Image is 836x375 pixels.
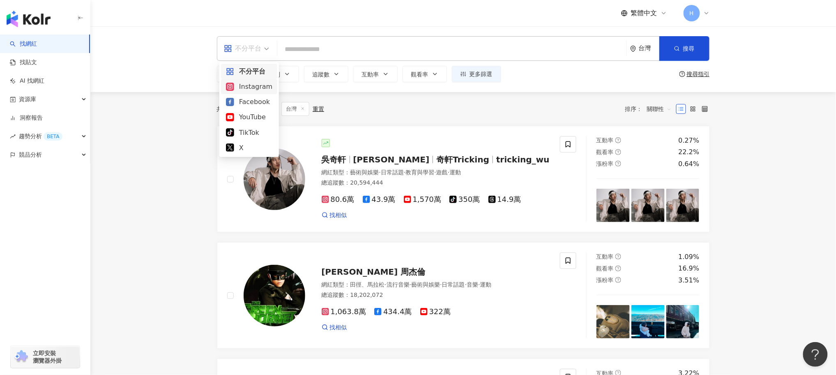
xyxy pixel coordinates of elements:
[217,106,256,112] div: 共 筆
[10,58,37,67] a: 找貼文
[217,126,710,232] a: KOL Avatar吳奇軒[PERSON_NAME]奇軒Trickingtricking_wu網紅類型：藝術與娛樂·日常話題·教育與學習·遊戲·運動總追蹤數：20,594,44480.6萬43....
[452,66,501,82] button: 更多篩選
[313,106,324,112] div: 重置
[304,66,348,82] button: 追蹤數
[596,305,630,338] img: post-image
[403,66,447,82] button: 觀看率
[226,66,272,76] div: 不分平台
[596,277,614,283] span: 漲粉率
[411,71,428,78] span: 觀看率
[226,97,272,107] div: Facebook
[467,281,478,288] span: 音樂
[631,189,665,222] img: post-image
[596,253,614,260] span: 互動率
[322,179,550,187] div: 總追蹤數 ： 20,594,444
[260,66,299,82] button: 性別
[404,169,405,176] span: ·
[442,281,465,288] span: 日常話題
[362,71,379,78] span: 互動率
[44,132,62,141] div: BETA
[666,189,700,222] img: post-image
[353,66,398,82] button: 互動率
[330,324,347,332] span: 找相似
[630,46,636,52] span: environment
[374,308,412,316] span: 434.4萬
[615,266,621,271] span: question-circle
[687,71,710,77] div: 搜尋指引
[411,281,440,288] span: 藝術與娛樂
[10,40,37,48] a: search找網紅
[19,146,42,164] span: 競品分析
[10,77,44,85] a: AI 找網紅
[244,148,305,210] img: KOL Avatar
[217,66,256,82] button: 類型
[322,281,550,289] div: 網紅類型 ：
[448,169,449,176] span: ·
[19,90,36,109] span: 資源庫
[615,137,621,143] span: question-circle
[353,155,430,164] span: [PERSON_NAME]
[596,189,630,222] img: post-image
[615,161,621,167] span: question-circle
[387,281,410,288] span: 流行音樂
[322,155,346,164] span: 吳奇軒
[488,195,521,204] span: 14.9萬
[639,45,659,52] div: 台灣
[322,267,426,277] span: [PERSON_NAME] 周杰倫
[217,242,710,349] a: KOL Avatar[PERSON_NAME] 周杰倫網紅類型：田徑、馬拉松·流行音樂·藝術與娛樂·日常話題·音樂·運動總追蹤數：18,202,0721,063.8萬434.4萬322萬找相似互...
[666,305,700,338] img: post-image
[322,211,347,220] a: 找相似
[679,276,700,285] div: 3.51%
[322,308,366,316] span: 1,063.8萬
[615,149,621,155] span: question-circle
[350,281,385,288] span: 田徑、馬拉松
[226,127,272,138] div: TikTok
[363,195,396,204] span: 43.9萬
[226,67,234,76] span: appstore
[647,102,672,116] span: 關聯性
[11,346,80,368] a: chrome extension立即安裝 瀏覽器外掛
[350,169,379,176] span: 藝術與娛樂
[404,195,442,204] span: 1,570萬
[631,9,657,18] span: 繁體中文
[434,169,436,176] span: ·
[496,155,550,164] span: tricking_wu
[381,169,404,176] span: 日常話題
[659,36,709,61] button: 搜尋
[226,143,272,153] div: X
[449,169,461,176] span: 運動
[330,211,347,220] span: 找相似
[385,281,387,288] span: ·
[226,112,272,122] div: YouTube
[679,264,700,273] div: 16.9%
[10,114,43,122] a: 洞察報告
[7,11,51,27] img: logo
[596,265,614,272] span: 觀看率
[631,305,665,338] img: post-image
[679,160,700,169] div: 0.64%
[420,308,451,316] span: 322萬
[449,195,480,204] span: 350萬
[226,81,272,92] div: Instagram
[224,44,232,53] span: appstore
[480,281,492,288] span: 運動
[615,277,621,283] span: question-circle
[13,350,29,363] img: chrome extension
[679,252,700,262] div: 1.09%
[679,148,700,157] div: 22.2%
[615,254,621,259] span: question-circle
[478,281,480,288] span: ·
[689,9,694,18] span: H
[803,342,828,367] iframe: Help Scout Beacon - Open
[596,149,614,155] span: 觀看率
[19,127,62,146] span: 趨勢分析
[465,281,467,288] span: ·
[313,71,330,78] span: 追蹤數
[10,134,16,139] span: rise
[470,71,493,77] span: 更多篩選
[322,324,347,332] a: 找相似
[596,137,614,144] span: 互動率
[410,281,411,288] span: ·
[244,265,305,326] img: KOL Avatar
[625,102,676,116] div: 排序：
